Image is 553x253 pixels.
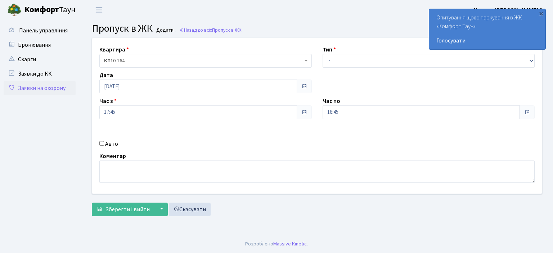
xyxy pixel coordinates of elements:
[92,203,154,216] button: Зберегти і вийти
[92,21,153,36] span: Пропуск в ЖК
[4,67,76,81] a: Заявки до КК
[7,3,22,17] img: logo.png
[179,27,242,33] a: Назад до всіхПропуск в ЖК
[169,203,211,216] a: Скасувати
[4,81,76,95] a: Заявки на охорону
[273,240,307,248] a: Massive Kinetic
[99,54,312,68] span: <b>КТ</b>&nbsp;&nbsp;&nbsp;&nbsp;10-164
[24,4,76,16] span: Таун
[245,240,308,248] div: Розроблено .
[474,6,544,14] a: Цитрус [PERSON_NAME] А.
[104,57,303,64] span: <b>КТ</b>&nbsp;&nbsp;&nbsp;&nbsp;10-164
[4,52,76,67] a: Скарги
[105,140,118,148] label: Авто
[99,71,113,80] label: Дата
[212,27,242,33] span: Пропуск в ЖК
[429,9,545,49] div: Опитування щодо паркування в ЖК «Комфорт Таун»
[4,38,76,52] a: Бронювання
[436,36,538,45] a: Голосувати
[155,27,176,33] small: Додати .
[323,45,336,54] label: Тип
[99,97,117,105] label: Час з
[99,45,129,54] label: Квартира
[538,10,545,17] div: ×
[104,57,111,64] b: КТ
[4,23,76,38] a: Панель управління
[19,27,68,35] span: Панель управління
[105,205,150,213] span: Зберегти і вийти
[90,4,108,16] button: Переключити навігацію
[99,152,126,161] label: Коментар
[24,4,59,15] b: Комфорт
[323,97,340,105] label: Час по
